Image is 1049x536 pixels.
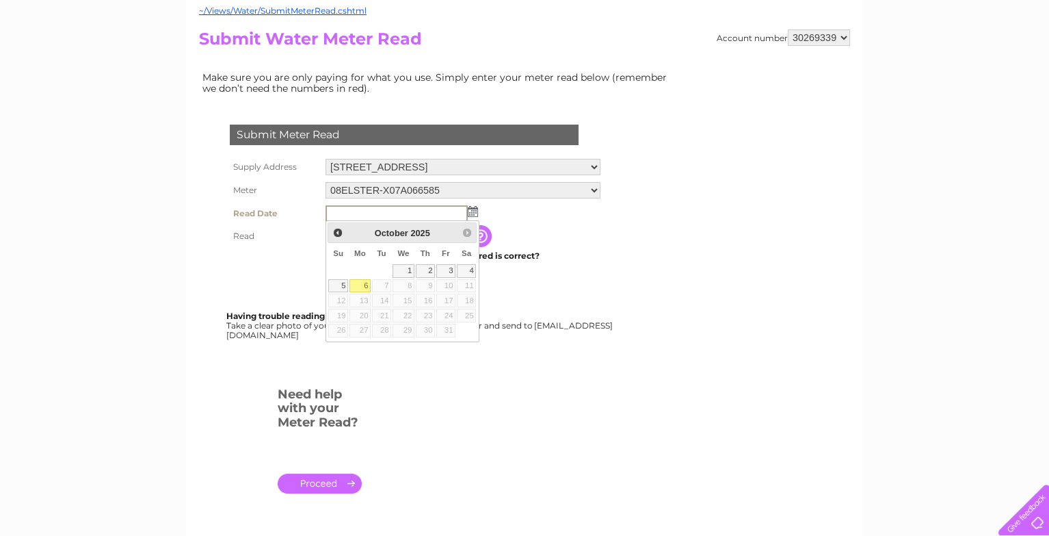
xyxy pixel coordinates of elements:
img: ... [468,206,478,217]
td: Make sure you are only paying for what you use. Simply enter your meter read below (remember we d... [199,68,678,97]
h3: Need help with your Meter Read? [278,385,362,437]
th: Read [226,225,322,247]
a: Log out [1004,58,1036,68]
span: Saturday [462,249,471,257]
span: Sunday [333,249,343,257]
span: Thursday [421,249,430,257]
span: 2025 [410,228,429,238]
div: Account number [717,29,850,46]
a: Contact [958,58,992,68]
div: Clear Business is a trading name of Verastar Limited (registered in [GEOGRAPHIC_DATA] No. 3667643... [202,8,849,66]
img: logo.png [37,36,107,77]
a: Water [808,58,834,68]
a: 5 [328,279,347,293]
a: Telecoms [881,58,922,68]
span: October [375,228,408,238]
span: Monday [354,249,366,257]
div: Take a clear photo of your readings, tell us which supply it's for and send to [EMAIL_ADDRESS][DO... [226,311,615,340]
span: Friday [442,249,450,257]
th: Meter [226,179,322,202]
span: Wednesday [397,249,409,257]
a: . [278,474,362,494]
th: Read Date [226,202,322,225]
a: Energy [842,58,873,68]
b: Having trouble reading your meter? [226,311,380,321]
a: 3 [436,264,455,278]
span: Prev [332,227,343,238]
th: Supply Address [226,155,322,179]
a: ~/Views/Water/SubmitMeterRead.cshtml [199,5,367,16]
div: Submit Meter Read [230,125,579,145]
a: 0333 014 3131 [791,7,886,24]
h2: Submit Water Meter Read [199,29,850,55]
a: Prev [330,225,345,240]
td: Are you sure the read you have entered is correct? [322,247,604,265]
a: 1 [393,264,414,278]
a: 2 [416,264,435,278]
a: 6 [349,279,371,293]
span: Tuesday [377,249,386,257]
a: Blog [930,58,950,68]
input: Information [470,225,494,247]
a: 4 [457,264,476,278]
